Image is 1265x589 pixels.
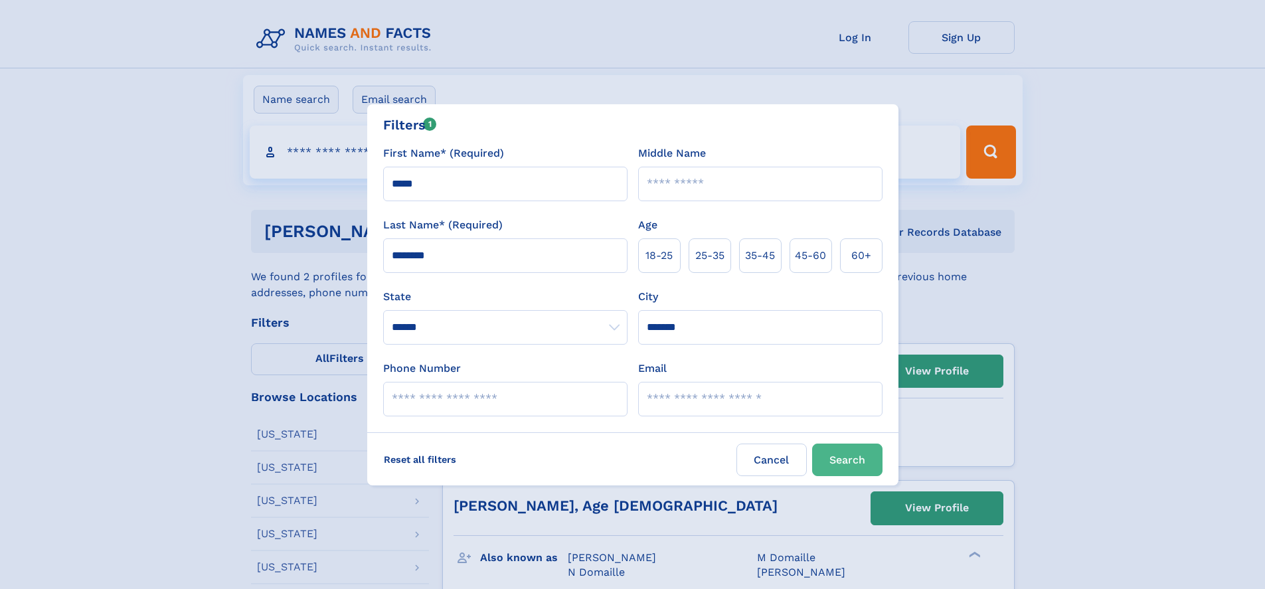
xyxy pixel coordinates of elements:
span: 35‑45 [745,248,775,264]
label: Phone Number [383,361,461,377]
label: Last Name* (Required) [383,217,503,233]
label: Age [638,217,657,233]
label: State [383,289,628,305]
label: Middle Name [638,145,706,161]
span: 60+ [851,248,871,264]
label: Cancel [736,444,807,476]
label: Reset all filters [375,444,465,475]
span: 25‑35 [695,248,724,264]
label: City [638,289,658,305]
div: Filters [383,115,437,135]
label: Email [638,361,667,377]
span: 45‑60 [795,248,826,264]
span: 18‑25 [645,248,673,264]
button: Search [812,444,883,476]
label: First Name* (Required) [383,145,504,161]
